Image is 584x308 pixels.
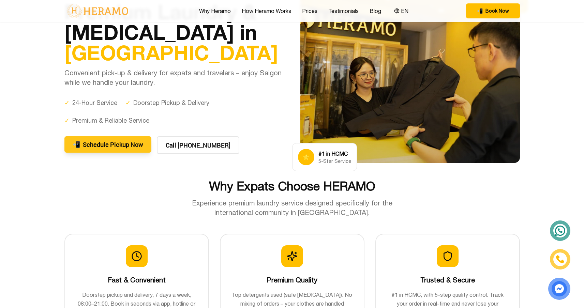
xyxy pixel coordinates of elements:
div: 5-Star Service [318,158,351,165]
div: Premium & Reliable Service [64,116,149,125]
span: phone [73,140,80,149]
button: Call [PHONE_NUMBER] [157,136,239,154]
a: Blog [370,7,381,15]
span: [GEOGRAPHIC_DATA] [64,40,278,65]
div: Doorstep Pickup & Delivery [125,98,209,108]
a: Testimonials [328,7,359,15]
h3: Premium Quality [231,275,353,285]
span: ✓ [64,98,70,108]
p: Convenient pick-up & delivery for expats and travelers – enjoy Saigon while we handle your laundry. [64,68,284,87]
button: phone Schedule Pickup Now [64,136,151,153]
a: Prices [302,7,317,15]
span: star [303,153,310,161]
span: ✓ [125,98,131,108]
button: phone Book Now [466,3,520,18]
h3: Trusted & Secure [387,275,508,285]
p: Experience premium laundry service designed specifically for the international community in [GEOG... [178,198,407,217]
a: How Heramo Works [242,7,291,15]
h1: Premium Laundry & [MEDICAL_DATA] in [64,1,284,63]
div: #1 in HCMC [318,150,351,158]
img: logo-with-text.png [64,4,130,18]
h2: Why Expats Choose HERAMO [64,179,520,193]
img: phone-icon [555,254,565,264]
div: 24-Hour Service [64,98,117,108]
button: EN [392,6,410,15]
span: phone [477,7,483,14]
a: phone-icon [551,250,570,269]
h3: Fast & Convenient [76,275,197,285]
a: Why Heramo [199,7,231,15]
span: Book Now [485,7,509,14]
span: ✓ [64,116,70,125]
